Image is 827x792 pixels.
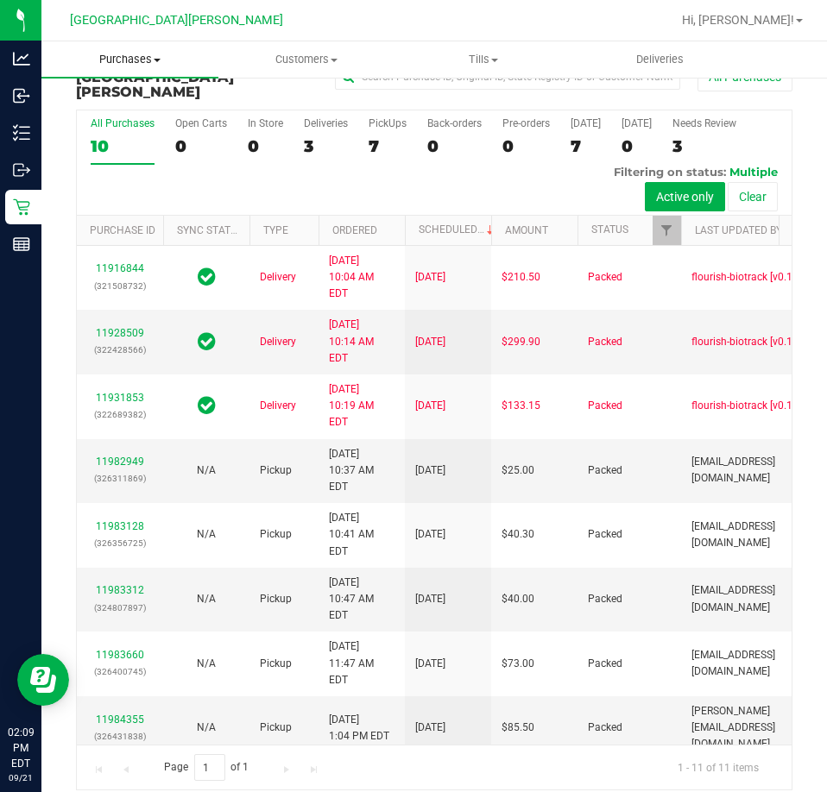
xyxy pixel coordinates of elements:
[96,456,144,468] a: 11982949
[76,69,234,101] span: [GEOGRAPHIC_DATA][PERSON_NAME]
[218,41,395,78] a: Customers
[502,720,534,736] span: $85.50
[96,262,144,274] a: 11916844
[87,663,153,680] p: (326400745)
[260,720,292,736] span: Pickup
[198,265,216,289] span: In Sync
[588,591,622,607] span: Packed
[96,713,144,726] a: 11984355
[260,334,296,350] span: Delivery
[260,269,296,286] span: Delivery
[197,720,216,736] button: N/A
[13,161,30,179] inline-svg: Outbound
[415,269,445,286] span: [DATE]
[175,136,227,156] div: 0
[502,656,534,672] span: $73.00
[13,236,30,253] inline-svg: Reports
[263,224,288,236] a: Type
[502,269,540,286] span: $210.50
[622,136,652,156] div: 0
[87,278,153,294] p: (321508732)
[588,398,622,414] span: Packed
[415,656,445,672] span: [DATE]
[664,754,773,780] span: 1 - 11 of 11 items
[304,136,348,156] div: 3
[41,52,218,67] span: Purchases
[260,591,292,607] span: Pickup
[197,593,216,605] span: Not Applicable
[588,462,622,479] span: Packed
[87,406,153,423] p: (322689382)
[260,656,292,672] span: Pickup
[91,136,155,156] div: 10
[672,136,736,156] div: 3
[13,87,30,104] inline-svg: Inbound
[415,720,445,736] span: [DATE]
[502,526,534,543] span: $40.30
[588,720,622,736] span: Packed
[502,334,540,350] span: $299.90
[653,216,681,245] a: Filter
[197,462,216,479] button: N/A
[91,117,155,129] div: All Purchases
[329,253,395,303] span: [DATE] 10:04 AM EDT
[614,165,726,179] span: Filtering on status:
[87,535,153,551] p: (326356725)
[197,656,216,672] button: N/A
[415,334,445,350] span: [DATE]
[197,591,216,607] button: N/A
[248,117,283,129] div: In Store
[304,117,348,129] div: Deliveries
[427,117,482,129] div: Back-orders
[13,50,30,67] inline-svg: Analytics
[591,223,628,236] a: Status
[260,462,292,479] span: Pickup
[415,462,445,479] span: [DATE]
[329,575,395,625] span: [DATE] 10:47 AM EDT
[96,327,144,339] a: 11928509
[96,392,144,404] a: 11931853
[395,41,572,78] a: Tills
[219,52,395,67] span: Customers
[588,334,622,350] span: Packed
[17,654,69,706] iframe: Resource center
[329,712,389,745] span: [DATE] 1:04 PM EDT
[622,117,652,129] div: [DATE]
[691,269,804,286] span: flourish-biotrack [v0.1.0]
[369,136,407,156] div: 7
[329,510,395,560] span: [DATE] 10:41 AM EDT
[260,526,292,543] span: Pickup
[197,464,216,476] span: Not Applicable
[695,224,782,236] a: Last Updated By
[682,13,794,27] span: Hi, [PERSON_NAME]!
[672,117,736,129] div: Needs Review
[502,136,550,156] div: 0
[613,52,707,67] span: Deliveries
[419,223,497,236] a: Scheduled
[13,124,30,141] inline-svg: Inventory
[505,224,548,236] a: Amount
[175,117,227,129] div: Open Carts
[194,754,225,781] input: 1
[332,224,377,236] a: Ordered
[90,224,155,236] a: Purchase ID
[571,41,748,78] a: Deliveries
[588,526,622,543] span: Packed
[87,600,153,616] p: (324807897)
[369,117,407,129] div: PickUps
[588,269,622,286] span: Packed
[8,771,34,784] p: 09/21
[571,136,601,156] div: 7
[588,656,622,672] span: Packed
[96,649,144,661] a: 11983660
[96,520,144,532] a: 11983128
[8,725,34,771] p: 02:09 PM EDT
[571,117,601,129] div: [DATE]
[260,398,296,414] span: Delivery
[149,754,263,781] span: Page of 1
[198,393,216,418] span: In Sync
[415,526,445,543] span: [DATE]
[13,198,30,216] inline-svg: Retail
[396,52,571,67] span: Tills
[329,446,395,496] span: [DATE] 10:37 AM EDT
